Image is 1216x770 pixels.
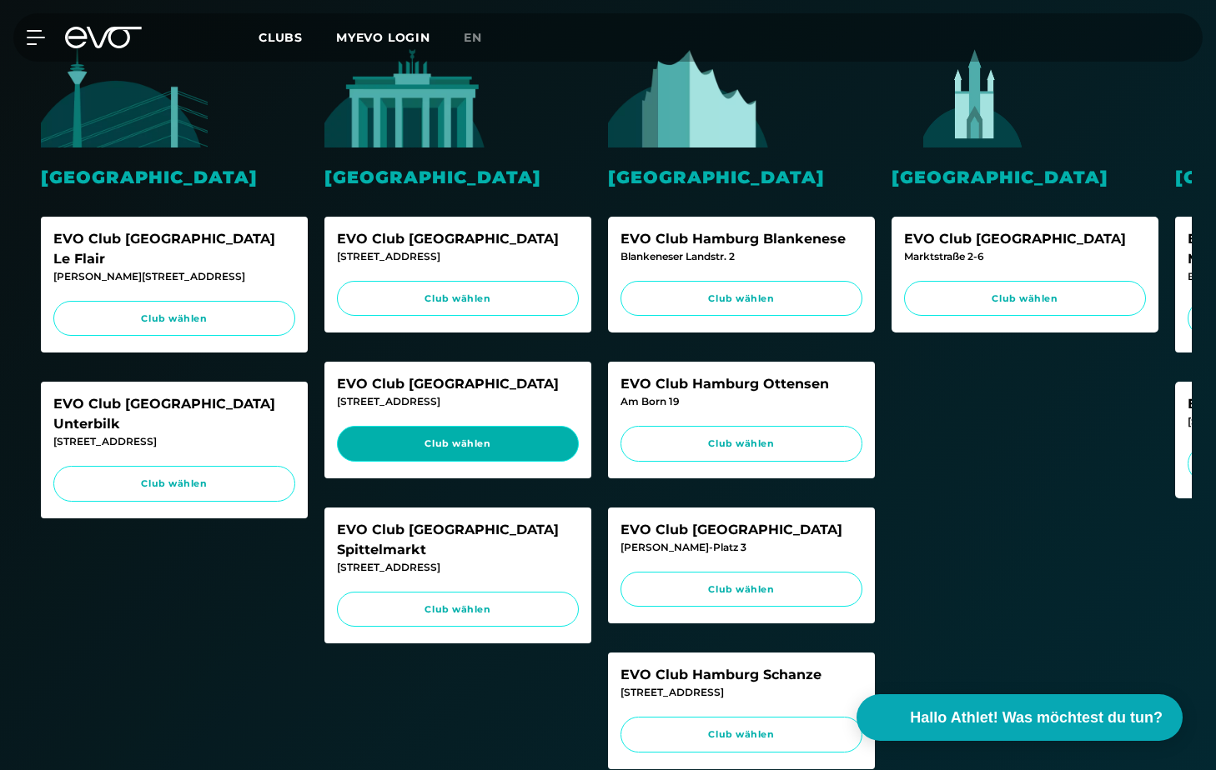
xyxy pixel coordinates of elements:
[259,30,303,45] span: Clubs
[53,229,295,269] div: EVO Club [GEOGRAPHIC_DATA] Le Flair
[920,292,1130,306] span: Club wählen
[904,229,1146,249] div: EVO Club [GEOGRAPHIC_DATA]
[337,426,579,462] a: Club wählen
[353,437,563,451] span: Club wählen
[41,43,208,147] img: evofitness
[608,43,775,147] img: evofitness
[636,437,847,451] span: Club wählen
[621,520,862,540] div: EVO Club [GEOGRAPHIC_DATA]
[904,249,1146,264] div: Marktstraße 2-6
[353,602,563,617] span: Club wählen
[621,249,862,264] div: Blankeneser Landstr. 2
[621,717,862,752] a: Club wählen
[892,164,1158,190] div: [GEOGRAPHIC_DATA]
[892,43,1058,147] img: evofitness
[69,312,279,326] span: Club wählen
[324,164,591,190] div: [GEOGRAPHIC_DATA]
[621,572,862,607] a: Club wählen
[69,477,279,491] span: Club wählen
[621,281,862,317] a: Club wählen
[53,301,295,337] a: Club wählen
[324,43,491,147] img: evofitness
[337,394,579,409] div: [STREET_ADDRESS]
[621,665,862,685] div: EVO Club Hamburg Schanze
[353,292,563,306] span: Club wählen
[41,164,308,190] div: [GEOGRAPHIC_DATA]
[621,229,862,249] div: EVO Club Hamburg Blankenese
[337,592,579,627] a: Club wählen
[337,560,579,575] div: [STREET_ADDRESS]
[621,374,862,394] div: EVO Club Hamburg Ottensen
[53,394,295,434] div: EVO Club [GEOGRAPHIC_DATA] Unterbilk
[464,30,482,45] span: en
[910,707,1163,729] span: Hallo Athlet! Was möchtest du tun?
[636,582,847,597] span: Club wählen
[336,30,430,45] a: MYEVO LOGIN
[608,164,875,190] div: [GEOGRAPHIC_DATA]
[621,540,862,555] div: [PERSON_NAME]-Platz 3
[53,466,295,502] a: Club wählen
[337,249,579,264] div: [STREET_ADDRESS]
[621,394,862,409] div: Am Born 19
[621,685,862,700] div: [STREET_ADDRESS]
[337,281,579,317] a: Club wählen
[337,229,579,249] div: EVO Club [GEOGRAPHIC_DATA]
[857,694,1183,741] button: Hallo Athlet! Was möchtest du tun?
[337,520,579,560] div: EVO Club [GEOGRAPHIC_DATA] Spittelmarkt
[464,28,502,47] a: en
[621,426,862,462] a: Club wählen
[259,29,336,45] a: Clubs
[904,281,1146,317] a: Club wählen
[53,434,295,449] div: [STREET_ADDRESS]
[337,374,579,394] div: EVO Club [GEOGRAPHIC_DATA]
[636,292,847,306] span: Club wählen
[636,727,847,742] span: Club wählen
[53,269,295,284] div: [PERSON_NAME][STREET_ADDRESS]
